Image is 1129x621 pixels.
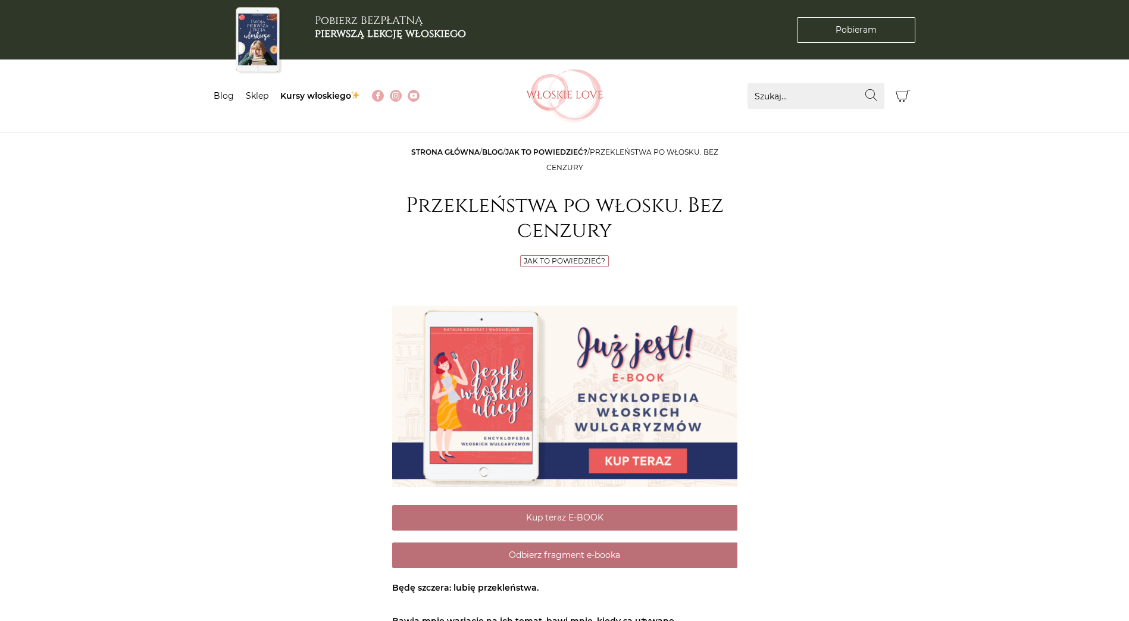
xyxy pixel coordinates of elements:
a: Jak to powiedzieć? [505,148,587,156]
a: Strona główna [411,148,480,156]
a: Kup teraz E-BOOK [392,505,737,531]
a: Odbierz fragment e-booka [392,542,737,568]
span: / / / [411,148,718,172]
a: Jak to powiedzieć? [524,256,605,265]
a: Pobieram [797,17,915,43]
strong: Będę szczera: lubię przekleństwa. [392,582,539,593]
a: Blog [214,90,234,101]
a: Sklep [246,90,268,101]
h3: Pobierz BEZPŁATNĄ [315,14,466,40]
b: pierwszą lekcję włoskiego [315,26,466,41]
h1: Przekleństwa po włosku. Bez cenzury [392,193,737,243]
a: Kursy włoskiego [280,90,361,101]
a: Blog [482,148,503,156]
button: Koszyk [890,83,916,109]
span: Pobieram [836,24,877,36]
img: ✨ [351,91,359,99]
input: Szukaj... [748,83,884,109]
span: Przekleństwa po włosku. Bez cenzury [546,148,718,172]
img: Włoskielove [526,69,603,123]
